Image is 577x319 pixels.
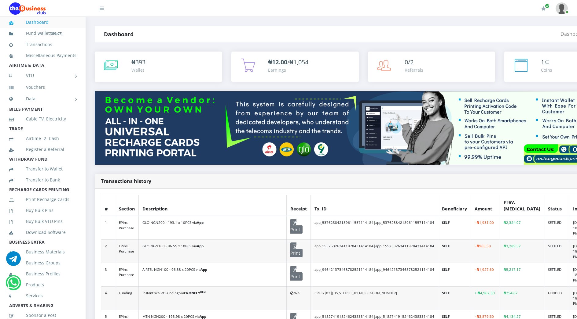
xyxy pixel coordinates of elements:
[131,58,145,67] div: ₦
[500,216,544,239] td: ₦2,324.07
[9,267,76,281] a: Business Profiles
[471,216,500,239] td: - ₦1,931.00
[9,80,76,94] a: Vouchers
[471,286,500,310] td: + ₦4,962.50
[9,203,76,217] a: Buy Bulk Pins
[500,240,544,263] td: ₦3,289.57
[115,240,139,263] td: EPins Purchase
[438,240,471,263] td: SELF
[115,216,139,239] td: EPins Purchase
[101,178,151,185] strong: Transactions history
[131,67,145,73] div: Wallet
[9,131,76,145] a: Airtime -2- Cash
[9,192,76,206] a: Print Recharge Cards
[6,256,21,266] a: Chat for support
[268,67,308,73] div: Earnings
[9,68,76,83] a: VTU
[101,240,115,263] td: 2
[200,290,206,294] sup: DEDI
[9,91,76,106] a: Data
[290,242,303,257] span: Print
[9,48,76,63] a: Miscellaneous Payments
[544,216,569,239] td: SETTLED
[197,244,204,248] b: App
[311,195,438,216] th: Tx. ID
[51,31,61,36] b: 393.07
[268,58,287,66] b: ₦12.00
[101,263,115,286] td: 3
[438,263,471,286] td: SELF
[405,58,413,66] span: 0/2
[9,256,76,270] a: Business Groups
[544,286,569,310] td: FUNDED
[311,240,438,263] td: app_155253263411978431414184|app_155253263411978431414184
[9,289,76,303] a: Services
[541,58,552,67] div: ⊆
[184,291,206,295] b: CRONFLY
[544,240,569,263] td: SETTLED
[9,112,76,126] a: Cable TV, Electricity
[9,225,76,239] a: Download Software
[311,263,438,286] td: app_946421373468782521114184|app_946421373468782521114184
[471,263,500,286] td: - ₦1,927.60
[268,58,308,66] span: /₦1,054
[438,195,471,216] th: Beneficiary
[544,263,569,286] td: SETTLED
[115,286,139,310] td: Funding
[7,280,20,290] a: Chat for support
[231,52,359,82] a: ₦12.00/₦1,054 Earnings
[9,214,76,228] a: Buy Bulk VTU Pins
[139,286,287,310] td: Instant Wallet Funding via
[9,2,46,15] img: Logo
[471,240,500,263] td: - ₦965.50
[50,31,62,36] small: [ ]
[115,263,139,286] td: EPins Purchase
[471,195,500,216] th: Amount
[200,314,206,319] b: App
[115,195,139,216] th: Section
[95,52,222,82] a: ₦393 Wallet
[556,2,568,14] img: User
[139,240,287,263] td: GLO NGN100 - 96.55 x 10PCS via
[287,195,311,216] th: Receipt
[438,286,471,310] td: SELF
[200,267,207,272] b: App
[438,216,471,239] td: SELF
[500,263,544,286] td: ₦5,217.17
[9,15,76,29] a: Dashboard
[104,30,134,38] strong: Dashboard
[500,286,544,310] td: ₦254.67
[101,195,115,216] th: #
[290,266,303,281] span: Print
[311,286,438,310] td: CRFLY|02|[US_VEHICLE_IDENTIFICATION_NUMBER]
[139,216,287,239] td: GLO NGN200 - 193.1 x 10PCS via
[135,58,145,66] span: 393
[368,52,495,82] a: 0/2 Referrals
[311,216,438,239] td: app_537623842189611557114184|app_537623842189611557114184
[541,67,552,73] div: Coins
[139,263,287,286] td: AIRTEL NGN100 - 96.38 x 20PCS via
[101,286,115,310] td: 4
[9,278,76,292] a: Products
[405,67,423,73] div: Referrals
[545,4,549,8] span: Renew/Upgrade Subscription
[9,26,76,41] a: Fund wallet[393.07]
[9,245,76,259] a: Business Materials
[101,216,115,239] td: 1
[500,195,544,216] th: Prev. [MEDICAL_DATA]
[197,220,204,225] b: App
[9,162,76,176] a: Transfer to Wallet
[287,286,311,310] td: N/A
[9,173,76,187] a: Transfer to Bank
[9,142,76,156] a: Register a Referral
[541,6,546,11] i: Renew/Upgrade Subscription
[290,219,303,234] span: Print
[139,195,287,216] th: Description
[541,58,544,66] span: 1
[9,38,76,52] a: Transactions
[544,195,569,216] th: Status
